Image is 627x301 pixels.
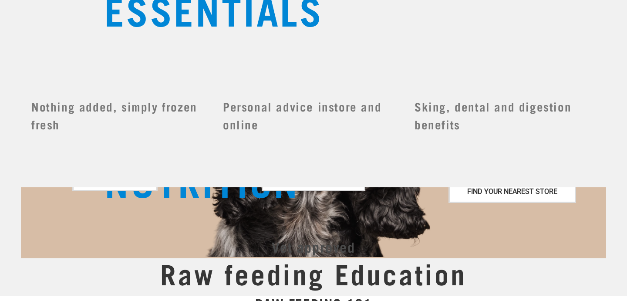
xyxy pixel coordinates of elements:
h3: Personal advice instore and online [223,98,404,133]
h3: Nothing added, simply frozen fresh [31,98,212,133]
h3: Sking, dental and digestion benefits [415,98,596,133]
a: Find your nearest store [448,180,576,203]
h1: Raw feeding Education [21,257,606,288]
h2: Vet approved [21,238,606,255]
